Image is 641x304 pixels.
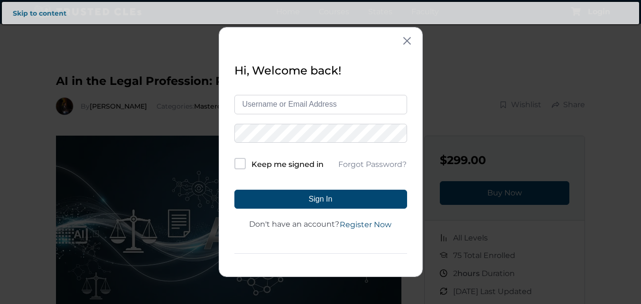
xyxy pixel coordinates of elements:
[234,62,407,80] div: Hi, Welcome back!
[234,218,407,230] div: Don't have an account?
[2,2,639,24] a: Skip to content
[234,95,407,114] input: Username or Email Address
[338,159,407,170] a: Forgot Password?
[251,158,324,171] label: Keep me signed in
[339,219,392,230] a: Register Now
[234,190,407,209] button: Sign In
